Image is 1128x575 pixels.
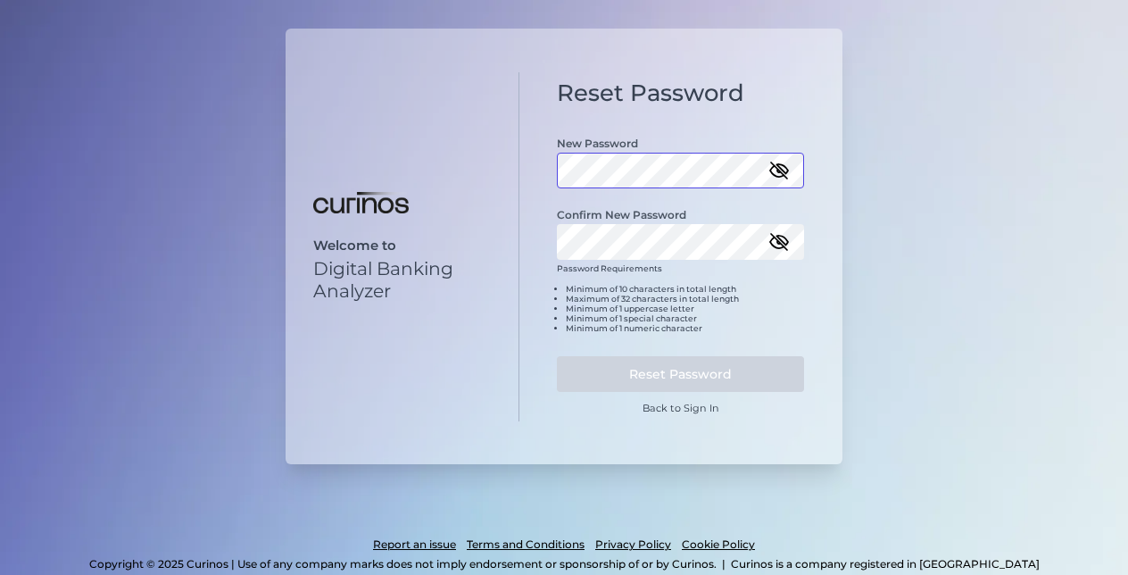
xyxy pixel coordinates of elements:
li: Minimum of 1 special character [566,313,804,323]
p: Welcome to [313,237,502,254]
a: Privacy Policy [595,535,671,554]
p: Copyright © 2025 Curinos | Use of any company marks does not imply endorsement or sponsorship of ... [89,557,717,571]
li: Minimum of 1 uppercase letter [566,304,804,313]
a: Back to Sign In [643,402,719,414]
a: Terms and Conditions [467,535,585,554]
h1: Reset Password [557,79,804,107]
a: Report an issue [373,535,456,554]
label: Confirm New Password [557,208,686,221]
li: Minimum of 10 characters in total length [566,284,804,294]
p: Digital Banking Analyzer [313,257,502,302]
a: Cookie Policy [682,535,755,554]
button: Reset Password [557,356,804,392]
li: Minimum of 1 numeric character [566,323,804,333]
li: Maximum of 32 characters in total length [566,294,804,304]
img: Digital Banking Analyzer [313,192,409,213]
div: Password Requirements [557,263,804,347]
label: New Password [557,137,638,150]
